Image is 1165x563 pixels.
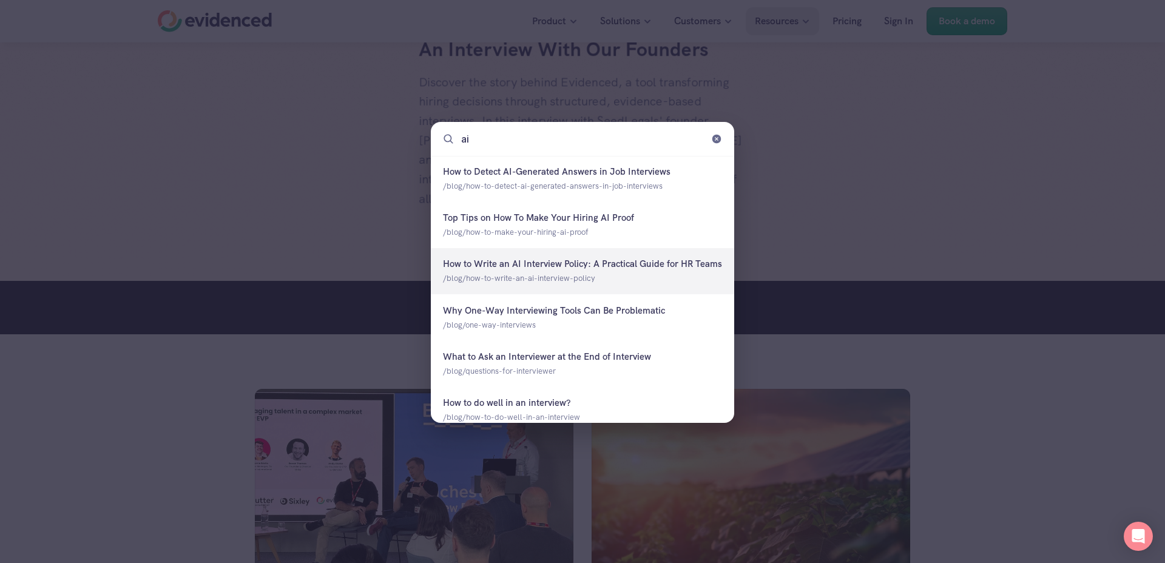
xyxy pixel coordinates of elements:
div: Open Intercom Messenger [1124,522,1153,551]
a: How to Detect AI-Generated Answers in Job Interviews /blog/how-to-detect-ai-generated-answers-in-... [431,156,734,201]
a: How to Write an AI Interview Policy: A Practical Guide for HR Teams /blog/how-to-write-an-ai-inte... [431,248,734,294]
a: Top Tips on How To Make Your Hiring AI Proof /blog/how-to-make-your-hiring-ai-proof [431,202,734,248]
a: Why One-Way Interviewing Tools Can Be Problematic /blog/one-way-interviews [431,294,734,340]
a: What to Ask an Interviewer at the End of Interview /blog/questions-for-interviewer [431,340,734,386]
a: How to do well in an interview? /blog/how-to-do-well-in-an-interview [431,387,734,433]
input: Search... [461,129,704,149]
